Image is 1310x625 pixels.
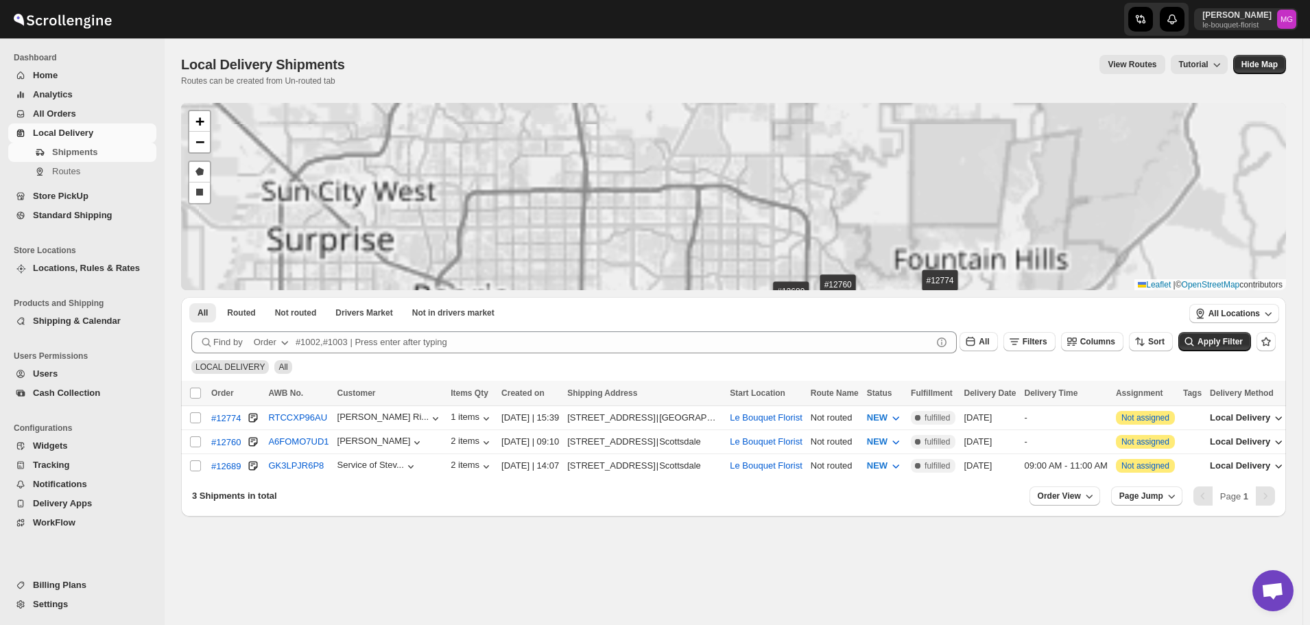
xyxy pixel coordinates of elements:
img: ScrollEngine [11,2,114,36]
span: Local Delivery Shipments [181,57,345,72]
button: Not assigned [1121,413,1169,423]
span: NEW [867,412,888,423]
span: NEW [867,460,888,471]
span: Find by [213,335,243,349]
a: Zoom in [189,111,210,132]
button: Tutorial [1171,55,1228,74]
span: Users Permissions [14,351,158,362]
span: Shipments [52,147,97,157]
button: view route [1099,55,1165,74]
button: WorkFlow [8,513,156,532]
button: 2 items [451,436,493,449]
div: - [1025,411,1108,425]
div: Not routed [811,459,859,473]
span: Apply Filter [1198,337,1243,346]
span: 3 Shipments in total [192,491,277,501]
button: #12689 [211,459,241,473]
button: All Locations [1189,304,1279,323]
button: Unrouted [267,303,325,322]
div: [STREET_ADDRESS] [567,411,656,425]
input: #1002,#1003 | Press enter after typing [296,331,932,353]
div: [DATE] | 15:39 [501,411,559,425]
span: Settings [33,599,68,609]
div: Service of Stev... [337,460,404,470]
button: Columns [1061,332,1123,351]
span: Home [33,70,58,80]
div: Order [254,335,276,349]
span: Sort [1148,337,1165,346]
button: Le Bouquet Florist [730,460,802,471]
span: Billing Plans [33,580,86,590]
span: Tutorial [1179,60,1208,70]
span: Locations, Rules & Rates [33,263,140,273]
p: [PERSON_NAME] [1202,10,1272,21]
div: [PERSON_NAME] Ri... [337,412,429,422]
button: GK3LPJR6P8 [268,460,324,471]
div: Not routed [811,435,859,449]
span: All [198,307,208,318]
button: Not assigned [1121,461,1169,471]
span: Page Jump [1119,491,1163,502]
span: Tracking [33,460,69,470]
button: Locations, Rules & Rates [8,259,156,278]
div: | [567,435,722,449]
div: Not routed [811,411,859,425]
span: Customer [337,388,376,398]
span: Filters [1023,337,1047,346]
button: Analytics [8,85,156,104]
button: All [960,332,997,351]
p: le-bouquet-florist [1202,21,1272,29]
span: Status [867,388,892,398]
div: [DATE] | 14:07 [501,459,559,473]
a: Draw a rectangle [189,182,210,203]
span: Items Qty [451,388,488,398]
span: Page [1220,491,1248,502]
span: All [278,362,287,372]
span: Dashboard [14,52,158,63]
div: [PERSON_NAME] [337,436,425,449]
button: #12774 [211,411,241,425]
button: All Orders [8,104,156,123]
button: Settings [8,595,156,614]
span: fulfilled [925,412,950,423]
button: Widgets [8,436,156,456]
button: #12760 [211,435,241,449]
span: Start Location [730,388,785,398]
span: Routes [52,166,80,176]
span: Notifications [33,479,87,489]
span: All Locations [1208,308,1260,319]
div: [DATE] | 09:10 [501,435,559,449]
button: [PERSON_NAME] Ri... [337,412,443,425]
text: MG [1281,15,1293,23]
button: Local Delivery [1202,407,1294,429]
span: Delivery Time [1025,388,1078,398]
span: Not in drivers market [412,307,495,318]
button: RTCCXP96AU [268,412,327,423]
span: Local Delivery [1210,436,1270,447]
span: Melody Gluth [1277,10,1296,29]
button: Apply Filter [1178,332,1251,351]
button: Cash Collection [8,384,156,403]
button: Map action label [1233,55,1286,74]
button: Delivery Apps [8,494,156,513]
button: 1 items [451,412,493,425]
div: 09:00 AM - 11:00 AM [1025,459,1108,473]
button: All [189,303,216,322]
div: Scottsdale [659,459,701,473]
button: Service of Stev... [337,460,418,473]
span: Configurations [14,423,158,434]
span: Assignment [1116,388,1163,398]
button: User menu [1194,8,1298,30]
button: Filters [1003,332,1056,351]
span: WorkFlow [33,517,75,528]
span: LOCAL DELIVERY [195,362,265,372]
span: Delivery Method [1210,388,1274,398]
button: NEW [859,407,911,429]
span: Fulfillment [911,388,953,398]
span: Hide Map [1241,59,1278,70]
button: Claimable [327,303,401,322]
button: Local Delivery [1202,455,1294,477]
span: Cash Collection [33,388,100,398]
button: Not assigned [1121,437,1169,447]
